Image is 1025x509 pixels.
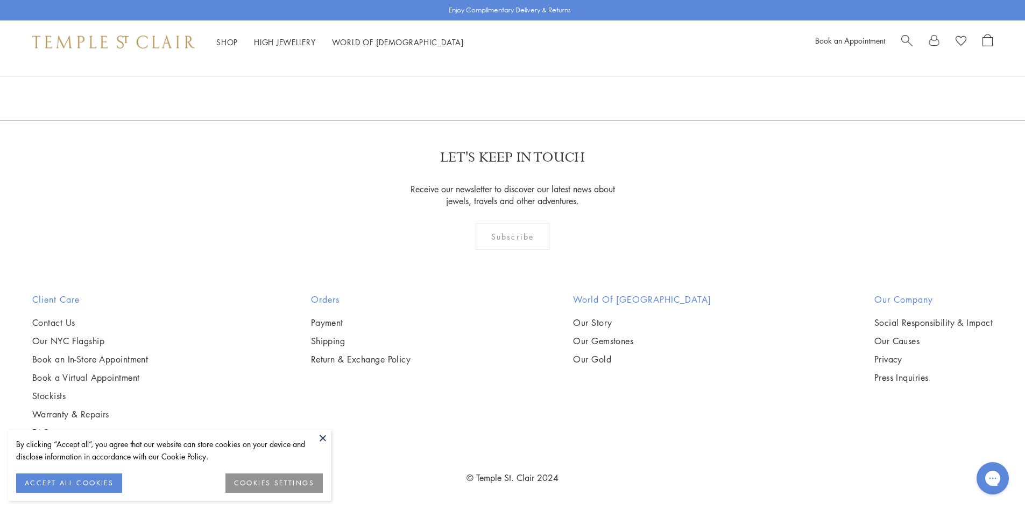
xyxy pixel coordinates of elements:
[32,372,148,384] a: Book a Virtual Appointment
[440,148,585,167] p: LET'S KEEP IN TOUCH
[874,353,993,365] a: Privacy
[449,5,571,16] p: Enjoy Complimentary Delivery & Returns
[874,293,993,306] h2: Our Company
[32,427,148,438] a: FAQs
[476,223,549,250] div: Subscribe
[32,408,148,420] a: Warranty & Repairs
[404,183,621,207] p: Receive our newsletter to discover our latest news about jewels, travels and other adventures.
[311,335,411,347] a: Shipping
[573,317,711,329] a: Our Story
[32,317,148,329] a: Contact Us
[311,317,411,329] a: Payment
[573,335,711,347] a: Our Gemstones
[32,353,148,365] a: Book an In-Store Appointment
[874,372,993,384] a: Press Inquiries
[874,335,993,347] a: Our Causes
[311,353,411,365] a: Return & Exchange Policy
[32,390,148,402] a: Stockists
[573,293,711,306] h2: World of [GEOGRAPHIC_DATA]
[815,35,885,46] a: Book an Appointment
[466,472,559,484] a: © Temple St. Clair 2024
[32,36,195,48] img: Temple St. Clair
[332,37,464,47] a: World of [DEMOGRAPHIC_DATA]World of [DEMOGRAPHIC_DATA]
[216,37,238,47] a: ShopShop
[32,335,148,347] a: Our NYC Flagship
[982,34,993,50] a: Open Shopping Bag
[216,36,464,49] nav: Main navigation
[225,473,323,493] button: COOKIES SETTINGS
[311,293,411,306] h2: Orders
[874,317,993,329] a: Social Responsibility & Impact
[32,293,148,306] h2: Client Care
[254,37,316,47] a: High JewelleryHigh Jewellery
[971,458,1014,498] iframe: Gorgias live chat messenger
[16,473,122,493] button: ACCEPT ALL COOKIES
[901,34,913,50] a: Search
[16,438,323,463] div: By clicking “Accept all”, you agree that our website can store cookies on your device and disclos...
[956,34,966,50] a: View Wishlist
[573,353,711,365] a: Our Gold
